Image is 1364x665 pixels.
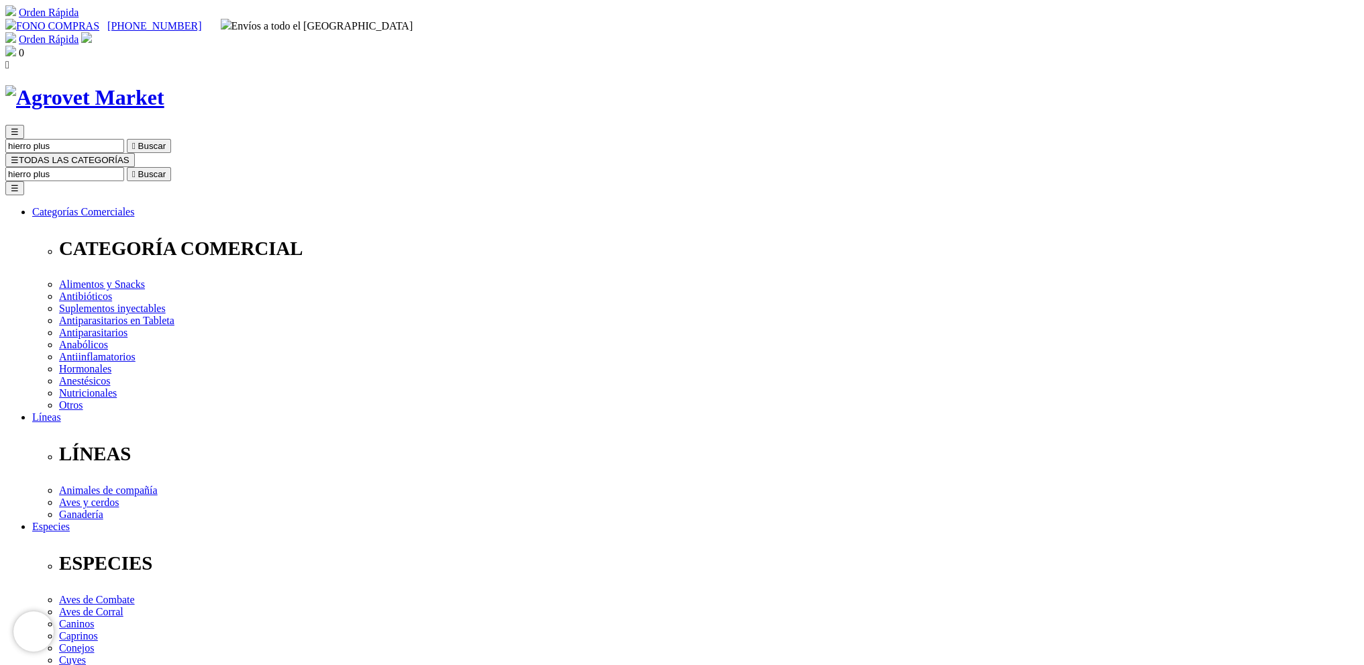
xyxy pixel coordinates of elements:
input: Buscar [5,139,124,153]
a: Antiparasitarios [59,327,127,338]
a: Alimentos y Snacks [59,278,145,290]
a: Categorías Comerciales [32,206,134,217]
img: user.svg [81,32,92,43]
img: shopping-cart.svg [5,5,16,16]
i:  [5,59,9,70]
a: FONO COMPRAS [5,20,99,32]
button: ☰TODAS LAS CATEGORÍAS [5,153,135,167]
span: Buscar [138,169,166,179]
img: phone.svg [5,19,16,30]
p: CATEGORÍA COMERCIAL [59,238,1359,260]
a: Nutricionales [59,387,117,399]
a: Animales de compañía [59,484,158,496]
a: Antiinflamatorios [59,351,136,362]
span: 0 [19,47,24,58]
i:  [132,141,136,151]
a: Acceda a su cuenta de cliente [81,34,92,45]
a: Orden Rápida [19,34,78,45]
img: delivery-truck.svg [221,19,231,30]
img: shopping-bag.svg [5,46,16,56]
a: [PHONE_NUMBER] [107,20,201,32]
img: shopping-cart.svg [5,32,16,43]
a: Caninos [59,618,94,629]
a: Conejos [59,642,94,654]
iframe: Brevo live chat [13,611,54,652]
a: Ganadería [59,509,103,520]
img: Agrovet Market [5,85,164,110]
a: Anestésicos [59,375,110,387]
span: Envíos a todo el [GEOGRAPHIC_DATA] [221,20,413,32]
a: Anabólicos [59,339,108,350]
a: Hormonales [59,363,111,374]
a: Especies [32,521,70,532]
span: ☰ [11,127,19,137]
p: LÍNEAS [59,443,1359,465]
p: ESPECIES [59,552,1359,574]
a: Antiparasitarios en Tableta [59,315,174,326]
span: Buscar [138,141,166,151]
button: ☰ [5,181,24,195]
button: ☰ [5,125,24,139]
button:  Buscar [127,167,171,181]
a: Orden Rápida [19,7,78,18]
a: Aves y cerdos [59,497,119,508]
button:  Buscar [127,139,171,153]
a: Aves de Corral [59,606,123,617]
i:  [132,169,136,179]
a: Suplementos inyectables [59,303,166,314]
a: Antibióticos [59,291,112,302]
a: Caprinos [59,630,98,642]
a: Otros [59,399,83,411]
input: Buscar [5,167,124,181]
span: ☰ [11,155,19,165]
a: Aves de Combate [59,594,135,605]
a: Líneas [32,411,61,423]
